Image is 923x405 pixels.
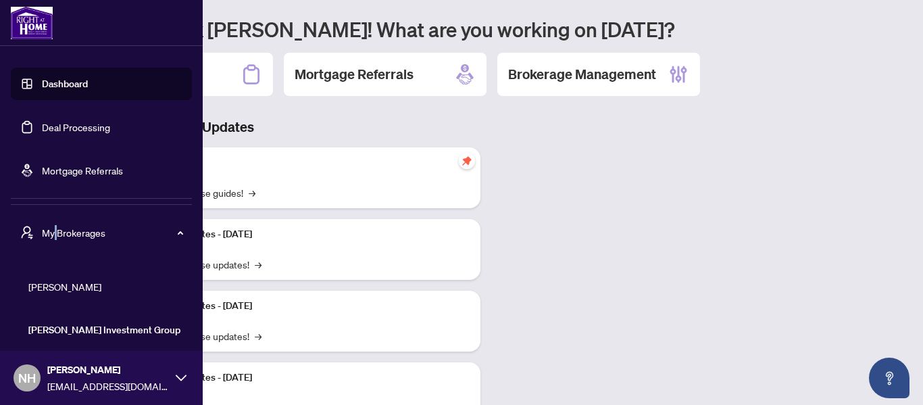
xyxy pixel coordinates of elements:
[295,65,414,84] h2: Mortgage Referrals
[28,323,182,337] span: [PERSON_NAME] Investment Group
[20,226,34,239] span: user-switch
[255,257,261,272] span: →
[18,368,36,387] span: NH
[42,121,110,133] a: Deal Processing
[142,299,470,314] p: Platform Updates - [DATE]
[47,379,169,394] span: [EMAIL_ADDRESS][DOMAIN_NAME]
[869,358,909,398] button: Open asap
[249,185,255,200] span: →
[47,362,169,377] span: [PERSON_NAME]
[11,7,53,39] img: logo
[70,16,907,42] h1: Welcome back [PERSON_NAME]! What are you working on [DATE]?
[142,227,470,242] p: Platform Updates - [DATE]
[42,164,123,176] a: Mortgage Referrals
[508,65,656,84] h2: Brokerage Management
[28,279,182,294] span: [PERSON_NAME]
[70,118,480,137] h3: Brokerage & Industry Updates
[459,153,475,169] span: pushpin
[42,78,88,90] a: Dashboard
[42,225,182,240] span: My Brokerages
[142,156,470,170] p: Self-Help
[255,329,261,343] span: →
[142,371,470,385] p: Platform Updates - [DATE]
